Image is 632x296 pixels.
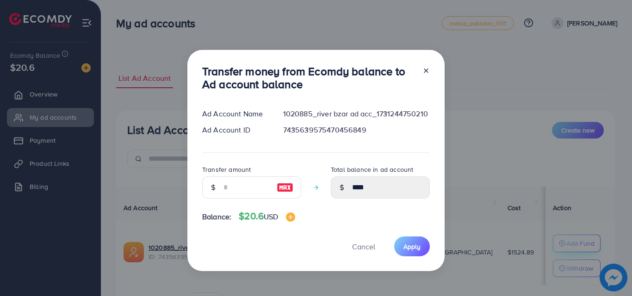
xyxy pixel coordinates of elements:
div: 7435639575470456849 [276,125,437,135]
label: Transfer amount [202,165,251,174]
div: Ad Account Name [195,109,276,119]
img: image [277,182,293,193]
h4: $20.6 [239,211,295,222]
label: Total balance in ad account [331,165,413,174]
h3: Transfer money from Ecomdy balance to Ad account balance [202,65,415,91]
button: Apply [394,236,430,256]
span: Balance: [202,211,231,222]
img: image [286,212,295,222]
span: USD [264,211,278,222]
button: Cancel [341,236,387,256]
span: Apply [403,242,421,251]
div: Ad Account ID [195,125,276,135]
span: Cancel [352,242,375,252]
div: 1020885_river bzar ad acc_1731244750210 [276,109,437,119]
